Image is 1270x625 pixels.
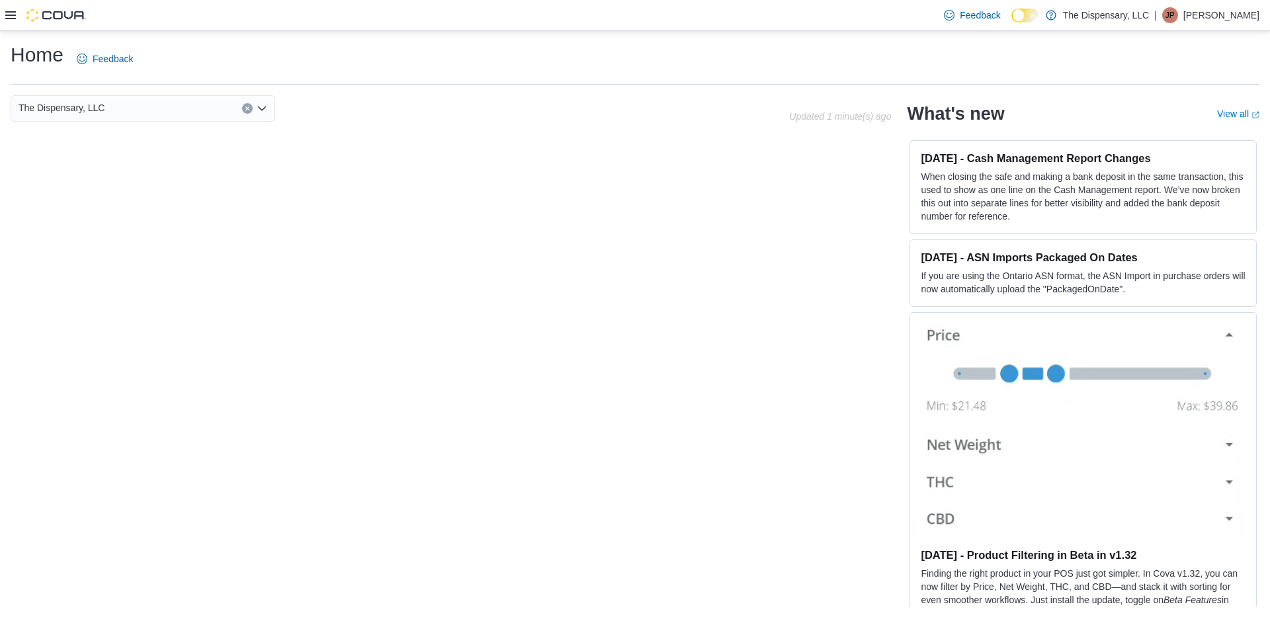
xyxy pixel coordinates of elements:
p: Updated 1 minute(s) ago [789,111,891,122]
input: Dark Mode [1011,9,1039,22]
p: | [1154,7,1157,23]
button: Clear input [242,103,253,114]
a: Feedback [939,2,1005,28]
span: JP [1165,7,1175,23]
img: Cova [26,9,86,22]
span: The Dispensary, LLC [19,100,105,116]
a: View allExternal link [1217,108,1259,119]
span: Feedback [960,9,1000,22]
p: [PERSON_NAME] [1183,7,1259,23]
span: Dark Mode [1011,22,1012,23]
h1: Home [11,42,63,68]
h3: [DATE] - Product Filtering in Beta in v1.32 [921,548,1246,562]
svg: External link [1251,111,1259,119]
h2: What's new [907,103,1004,124]
h3: [DATE] - Cash Management Report Changes [921,151,1246,165]
button: Open list of options [257,103,267,114]
em: Beta Features [1164,595,1222,605]
h3: [DATE] - ASN Imports Packaged On Dates [921,251,1246,264]
a: Feedback [71,46,138,72]
div: Jeremiah Pendleton [1162,7,1178,23]
p: If you are using the Ontario ASN format, the ASN Import in purchase orders will now automatically... [921,269,1246,296]
p: The Dispensary, LLC [1063,7,1149,23]
p: When closing the safe and making a bank deposit in the same transaction, this used to show as one... [921,170,1246,223]
span: Feedback [93,52,133,65]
